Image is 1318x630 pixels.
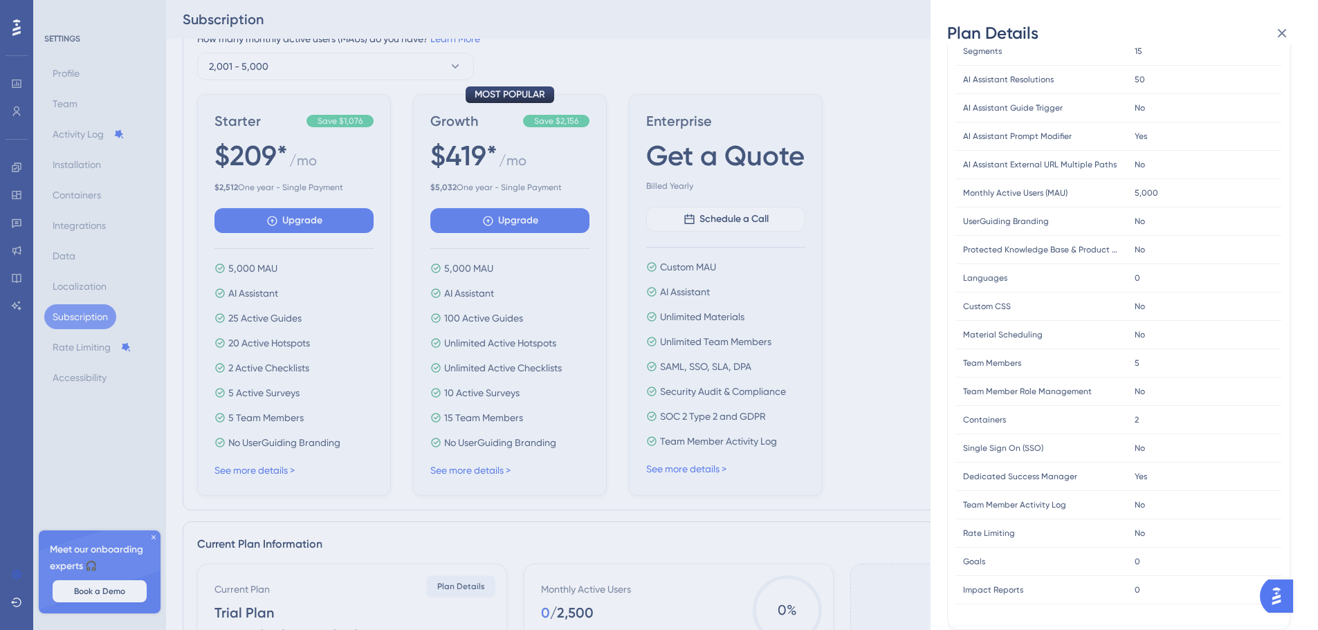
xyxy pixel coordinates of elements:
span: UserGuiding Branding [963,216,1049,227]
span: Material Scheduling [963,329,1043,340]
div: Plan Details [947,22,1301,44]
span: 0 [1135,584,1140,595]
span: Segments [963,46,1002,57]
span: Team Members [963,358,1021,369]
span: Team Member Role Management [963,386,1092,397]
span: Impact Reports [963,584,1023,595]
span: Team Member Activity Log [963,499,1066,510]
span: 2 [1135,414,1139,425]
span: Rate Limiting [963,528,1015,539]
span: No [1135,443,1145,454]
iframe: UserGuiding AI Assistant Launcher [1260,575,1301,617]
span: Protected Knowledge Base & Product Updates [963,244,1121,255]
span: 0 [1135,272,1140,284]
span: Languages [963,272,1007,284]
span: 15 [1135,46,1142,57]
span: 0 [1135,556,1140,567]
span: 50 [1135,74,1145,85]
span: No [1135,528,1145,539]
span: No [1135,386,1145,397]
span: AI Assistant Guide Trigger [963,102,1063,113]
span: Single Sign On (SSO) [963,443,1043,454]
span: No [1135,499,1145,510]
span: 5,000 [1135,187,1158,198]
span: No [1135,216,1145,227]
span: Yes [1135,131,1147,142]
span: No [1135,159,1145,170]
span: Containers [963,414,1006,425]
span: AI Assistant External URL Multiple Paths [963,159,1117,170]
span: No [1135,244,1145,255]
span: No [1135,329,1145,340]
span: No [1135,301,1145,312]
span: Custom CSS [963,301,1011,312]
span: Yes [1135,471,1147,482]
span: Monthly Active Users (MAU) [963,187,1068,198]
span: Dedicated Success Manager [963,471,1077,482]
span: 5 [1135,358,1139,369]
span: Goals [963,556,985,567]
span: AI Assistant Prompt Modifier [963,131,1072,142]
span: No [1135,102,1145,113]
span: AI Assistant Resolutions [963,74,1054,85]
